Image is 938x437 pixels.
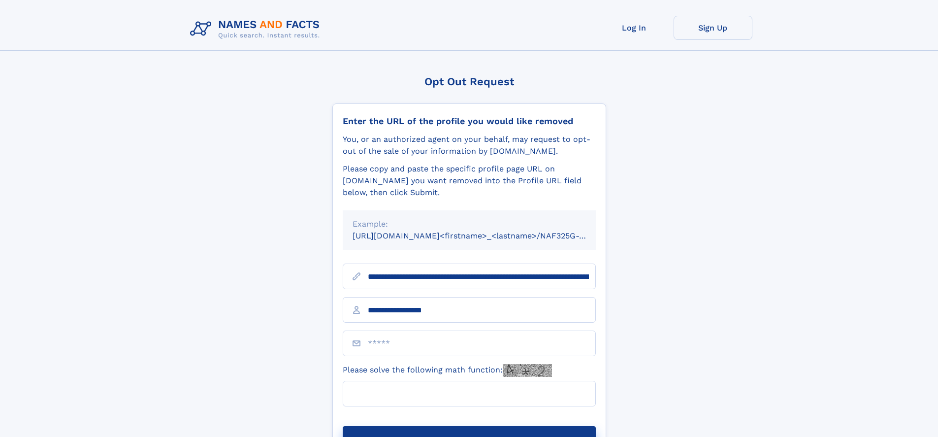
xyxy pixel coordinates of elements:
[343,364,552,377] label: Please solve the following math function:
[674,16,752,40] a: Sign Up
[343,134,596,157] div: You, or an authorized agent on your behalf, may request to opt-out of the sale of your informatio...
[343,116,596,127] div: Enter the URL of the profile you would like removed
[595,16,674,40] a: Log In
[353,231,615,240] small: [URL][DOMAIN_NAME]<firstname>_<lastname>/NAF325G-xxxxxxxx
[343,163,596,199] div: Please copy and paste the specific profile page URL on [DOMAIN_NAME] you want removed into the Pr...
[353,218,586,230] div: Example:
[332,75,606,88] div: Opt Out Request
[186,16,328,42] img: Logo Names and Facts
